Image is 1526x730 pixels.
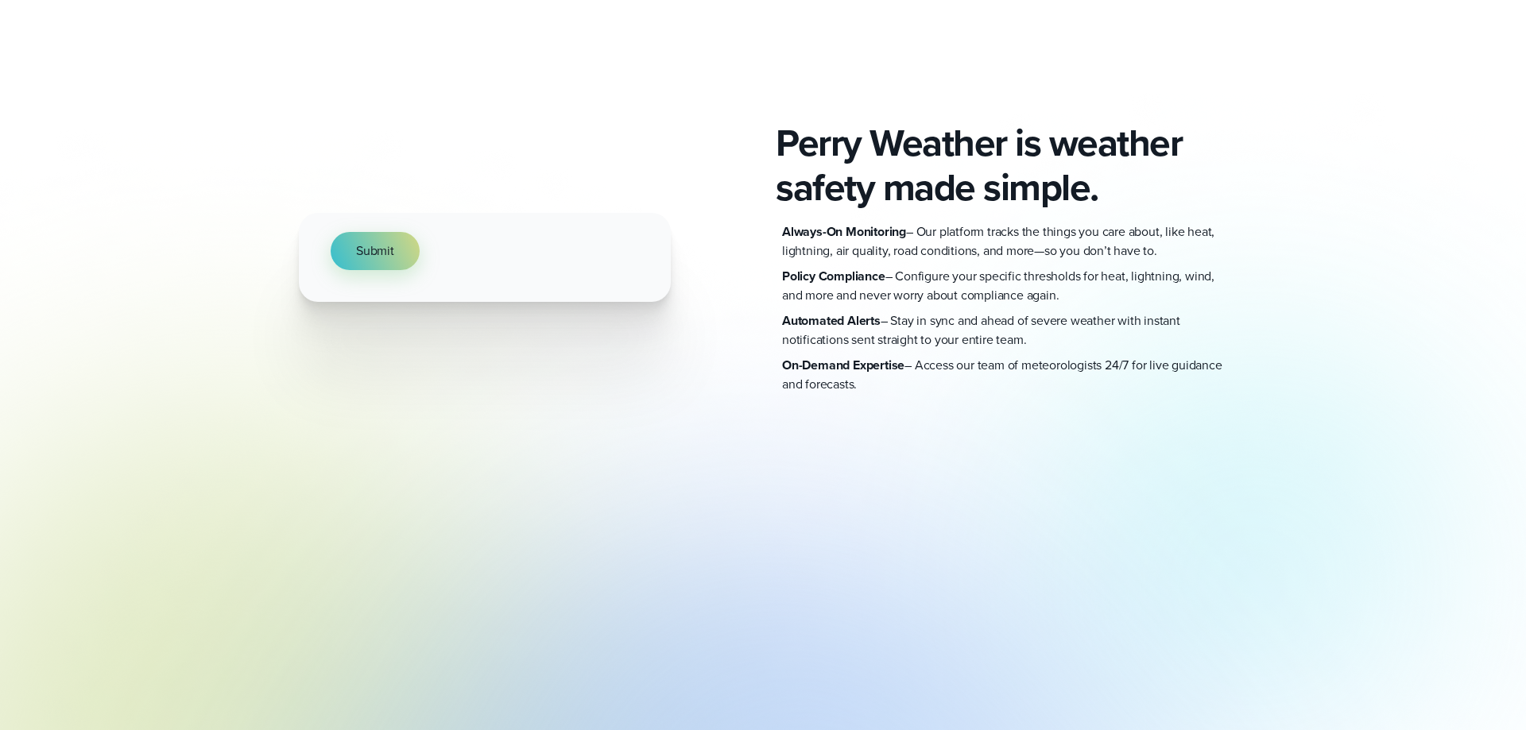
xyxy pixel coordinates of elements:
p: – Our platform tracks the things you care about, like heat, lightning, air quality, road conditio... [782,222,1227,261]
span: Submit [356,241,394,261]
strong: Policy Compliance [782,267,885,285]
p: – Configure your specific thresholds for heat, lightning, wind, and more and never worry about co... [782,267,1227,305]
p: – Stay in sync and ahead of severe weather with instant notifications sent straight to your entir... [782,311,1227,350]
h2: Perry Weather is weather safety made simple. [776,121,1227,210]
p: – Access our team of meteorologists 24/7 for live guidance and forecasts. [782,356,1227,394]
strong: Automated Alerts [782,311,881,330]
strong: On-Demand Expertise [782,356,904,374]
strong: Always-On Monitoring [782,222,906,241]
button: Submit [331,232,420,270]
